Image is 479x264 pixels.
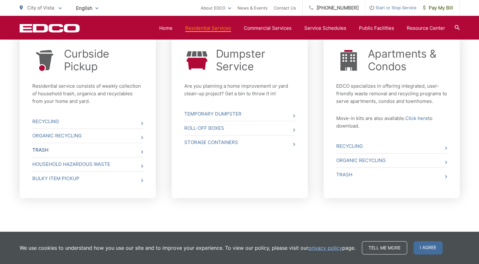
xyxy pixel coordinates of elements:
[407,24,445,32] a: Resource Center
[405,115,428,122] a: Click here
[184,121,295,135] a: Roll-Off Boxes
[71,3,103,14] span: English
[362,241,407,255] a: Tell me more
[32,115,143,129] a: Recycling
[64,47,143,73] a: Curbside Pickup
[184,82,295,97] p: Are you planning a home improvement or yard clean-up project? Get a bin to throw it in!
[304,24,346,32] a: Service Schedules
[336,82,447,105] p: EDCO specializes in offering integrated, user-friendly waste removal and recycling programs to se...
[20,244,356,252] p: We use cookies to understand how you use our site and to improve your experience. To view our pol...
[413,241,443,255] span: I agree
[184,135,295,149] a: Storage Containers
[274,4,296,12] a: Contact Us
[184,107,295,121] a: Temporary Dumpster
[32,82,143,105] p: Residential service consists of weekly collection of household trash, organics and recyclables fr...
[336,115,447,130] p: Move-in kits are also available. to download.
[185,24,231,32] a: Residential Services
[32,172,143,185] a: Bulky Item Pickup
[237,4,268,12] a: News & Events
[32,143,143,157] a: Trash
[336,168,447,182] a: Trash
[27,5,54,11] span: City of Vista
[201,4,231,12] a: About EDCO
[308,244,342,252] a: privacy policy
[20,24,80,33] a: EDCD logo. Return to the homepage.
[159,24,173,32] a: Home
[216,47,295,73] a: Dumpster Service
[32,157,143,171] a: Household Hazardous Waste
[336,139,447,153] a: Recycling
[359,24,394,32] a: Public Facilities
[423,4,453,12] span: Pay My Bill
[336,154,447,167] a: Organic Recycling
[32,129,143,143] a: Organic Recycling
[244,24,292,32] a: Commercial Services
[368,47,447,73] a: Apartments & Condos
